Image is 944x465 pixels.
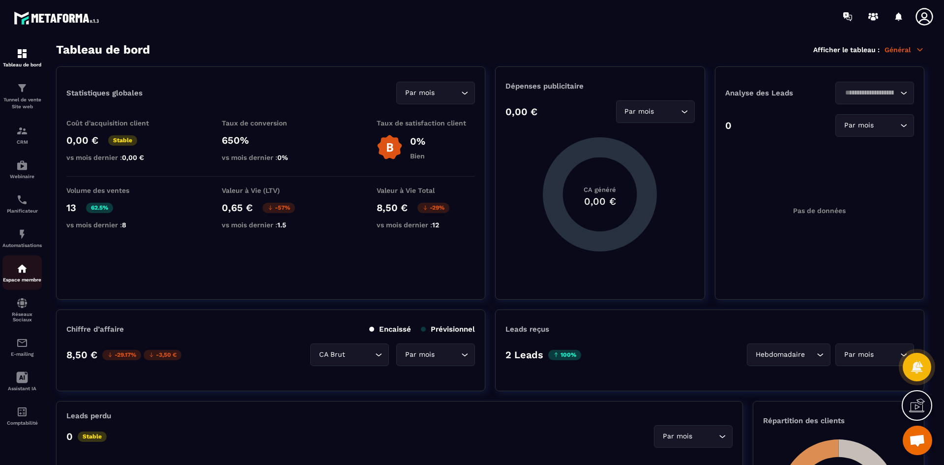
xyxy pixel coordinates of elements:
input: Search for option [437,88,459,98]
p: 0 [66,431,73,442]
p: 0% [410,135,425,147]
p: Statistiques globales [66,89,143,97]
p: vs mois dernier : [66,221,165,229]
span: 8 [122,221,126,229]
p: Tunnel de vente Site web [2,96,42,110]
p: vs mois dernier : [377,221,475,229]
div: Search for option [616,100,695,123]
input: Search for option [876,120,898,131]
p: 100% [548,350,581,360]
a: accountantaccountantComptabilité [2,399,42,433]
p: Webinaire [2,174,42,179]
p: Dépenses publicitaire [505,82,694,91]
p: Chiffre d’affaire [66,325,124,334]
span: 0% [277,154,288,161]
a: social-networksocial-networkRéseaux Sociaux [2,290,42,330]
p: Afficher le tableau : [813,46,880,54]
p: Répartition des clients [763,416,914,425]
img: social-network [16,297,28,309]
div: Ouvrir le chat [903,426,932,455]
input: Search for option [437,349,459,360]
p: Valeur à Vie Total [377,186,475,194]
p: Tableau de bord [2,62,42,67]
p: Espace membre [2,277,42,282]
span: 0,00 € [122,154,144,161]
span: Hebdomadaire [753,349,807,360]
img: automations [16,228,28,240]
p: Réseaux Sociaux [2,311,42,322]
p: -57% [263,203,295,213]
p: Bien [410,152,425,160]
p: -29.17% [102,350,141,360]
input: Search for option [694,431,716,442]
p: Taux de satisfaction client [377,119,475,127]
p: 13 [66,202,76,214]
p: Prévisionnel [421,325,475,334]
p: 0,00 € [505,106,537,118]
span: CA Brut [317,349,347,360]
p: -29% [417,203,449,213]
span: 1.5 [277,221,286,229]
div: Search for option [747,343,830,366]
div: Search for option [396,343,475,366]
img: automations [16,263,28,275]
p: Analyse des Leads [725,89,820,97]
a: Assistant IA [2,364,42,399]
p: 0,65 € [222,202,253,214]
p: Leads reçus [505,325,549,334]
p: 2 Leads [505,349,543,361]
div: Search for option [835,114,914,137]
p: Pas de données [793,207,846,215]
img: automations [16,159,28,171]
input: Search for option [842,88,898,98]
img: logo [14,9,102,27]
p: CRM [2,139,42,145]
img: formation [16,125,28,137]
p: Taux de conversion [222,119,320,127]
a: emailemailE-mailing [2,330,42,364]
p: 0,00 € [66,134,98,146]
p: vs mois dernier : [66,154,165,161]
p: Valeur à Vie (LTV) [222,186,320,194]
input: Search for option [807,349,814,360]
div: Search for option [835,82,914,104]
span: Par mois [842,349,876,360]
p: Général [885,45,924,54]
img: b-badge-o.b3b20ee6.svg [377,134,403,160]
img: scheduler [16,194,28,206]
p: -3,50 € [144,350,181,360]
p: E-mailing [2,351,42,357]
input: Search for option [347,349,373,360]
img: email [16,337,28,349]
div: Search for option [654,425,733,448]
a: schedulerschedulerPlanificateur [2,186,42,221]
input: Search for option [876,349,898,360]
p: Automatisations [2,243,42,248]
p: Encaissé [369,325,411,334]
p: Stable [78,432,107,442]
img: accountant [16,406,28,418]
p: 650% [222,134,320,146]
p: Stable [108,135,137,146]
h3: Tableau de bord [56,43,150,57]
span: Par mois [403,88,437,98]
p: Volume des ventes [66,186,165,194]
span: 12 [432,221,439,229]
span: Par mois [403,349,437,360]
div: Search for option [396,82,475,104]
img: formation [16,48,28,60]
div: Search for option [835,343,914,366]
p: 62.5% [86,203,113,213]
p: Comptabilité [2,420,42,426]
a: formationformationTableau de bord [2,40,42,75]
div: Search for option [310,343,389,366]
p: Leads perdu [66,411,111,420]
a: automationsautomationsWebinaire [2,152,42,186]
span: Par mois [842,120,876,131]
input: Search for option [656,106,678,117]
p: vs mois dernier : [222,221,320,229]
p: Assistant IA [2,386,42,391]
p: 8,50 € [377,202,408,214]
p: Planificateur [2,208,42,214]
p: 0 [725,120,732,131]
